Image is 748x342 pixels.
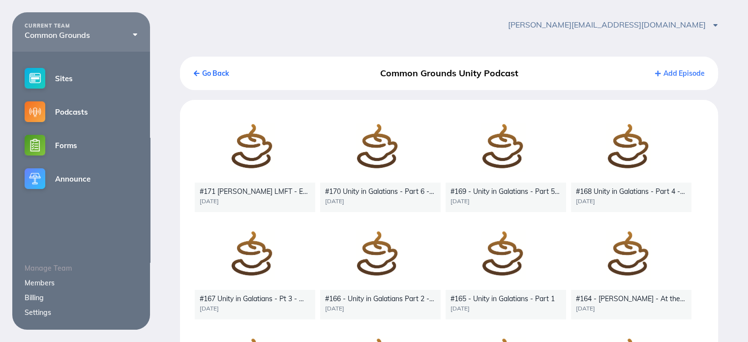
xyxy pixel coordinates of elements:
[320,222,441,319] a: #166 - Unity in Galatians Part 2 - Compromises for the Sake of the [DEMOGRAPHIC_DATA]?[DATE]
[655,69,704,78] a: Add Episode
[25,23,138,29] div: CURRENT TEAM
[200,187,310,195] div: #171 [PERSON_NAME] LMFT - EHS Emotionally Healthy Spirituality Part 1
[320,115,441,212] a: #170 Unity in Galatians - Part 6 - [DEMOGRAPHIC_DATA] in Me[DATE]
[25,31,138,39] div: Common Grounds
[25,293,44,302] a: Billing
[576,187,687,195] div: #168 Unity in Galatians - Part 4 - The Gift of Family
[200,198,310,205] div: [DATE]
[195,222,315,319] a: #167 Unity in Galatians - Pt 3 - What is the [DEMOGRAPHIC_DATA][DATE]
[12,128,150,162] a: Forms
[25,308,51,317] a: Settings
[325,305,436,312] div: [DATE]
[200,295,310,303] div: #167 Unity in Galatians - Pt 3 - What is the [DEMOGRAPHIC_DATA]
[508,20,718,30] span: [PERSON_NAME][EMAIL_ADDRESS][DOMAIN_NAME]
[200,305,310,312] div: [DATE]
[25,135,45,155] img: forms-small@2x.png
[25,264,72,273] span: Manage Team
[325,187,436,195] div: #170 Unity in Galatians - Part 6 - [DEMOGRAPHIC_DATA] in Me
[576,198,687,205] div: [DATE]
[12,162,150,195] a: Announce
[25,168,45,189] img: announce-small@2x.png
[194,69,229,78] a: Go Back
[450,187,561,195] div: #169 - Unity in Galatians - Part 5 - Flesh and Spirit
[25,101,45,122] img: podcasts-small@2x.png
[450,305,561,312] div: [DATE]
[576,295,687,303] div: #164 - [PERSON_NAME] - At the Crossroads Part 2
[576,305,687,312] div: [DATE]
[12,95,150,128] a: Podcasts
[450,295,561,303] div: #165 - Unity in Galatians - Part 1
[446,115,566,212] a: #169 - Unity in Galatians - Part 5 - Flesh and Spirit[DATE]
[325,295,436,303] div: #166 - Unity in Galatians Part 2 - Compromises for the Sake of the [DEMOGRAPHIC_DATA]?
[325,198,436,205] div: [DATE]
[12,62,150,95] a: Sites
[450,198,561,205] div: [DATE]
[195,115,315,212] a: #171 [PERSON_NAME] LMFT - EHS Emotionally Healthy Spirituality Part 1[DATE]
[25,279,55,287] a: Members
[571,222,691,319] a: #164 - [PERSON_NAME] - At the Crossroads Part 2[DATE]
[25,68,45,89] img: sites-small@2x.png
[446,222,566,319] a: #165 - Unity in Galatians - Part 1[DATE]
[571,115,691,212] a: #168 Unity in Galatians - Part 4 - The Gift of Family[DATE]
[364,64,534,82] div: Common Grounds Unity Podcast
